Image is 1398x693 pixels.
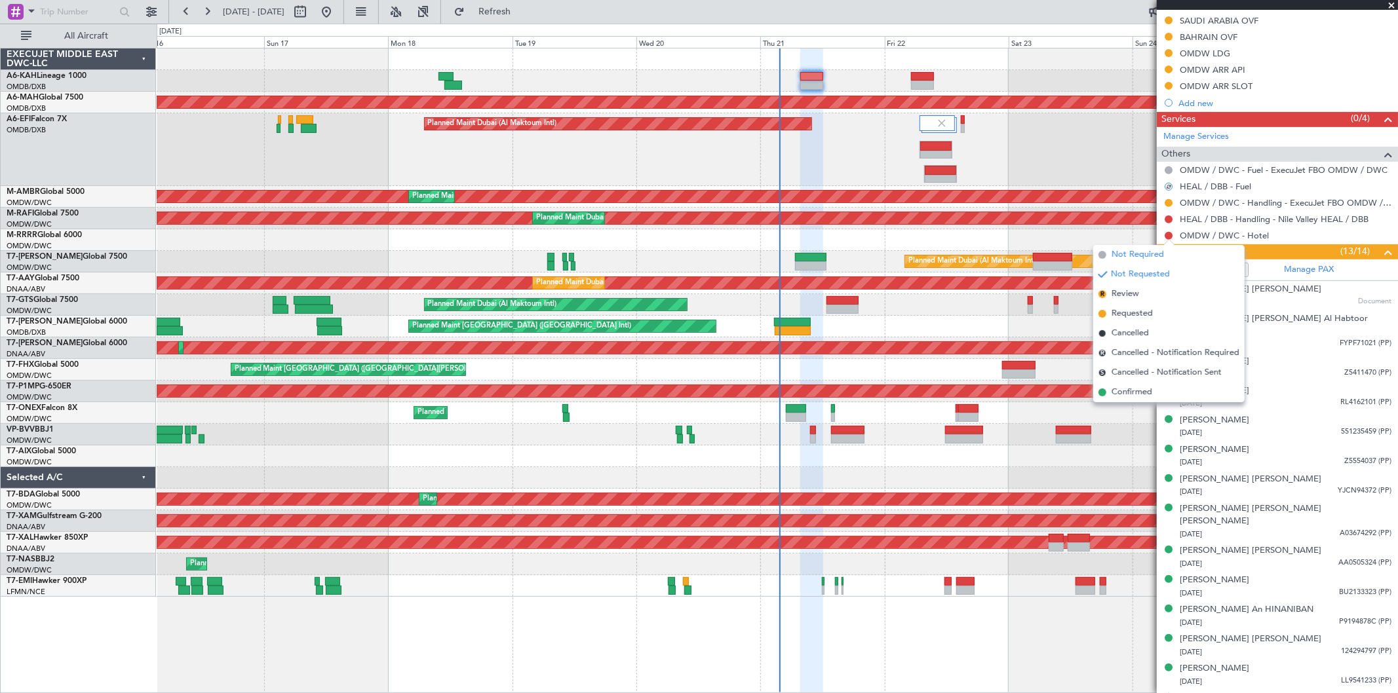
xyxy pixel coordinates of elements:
[7,296,78,304] a: T7-GTSGlobal 7500
[7,426,35,434] span: VP-BVV
[7,436,52,445] a: OMDW/DWC
[7,241,52,251] a: OMDW/DWC
[428,295,557,314] div: Planned Maint Dubai (Al Maktoum Intl)
[417,403,526,422] div: Planned Maint Geneva (Cointrin)
[1112,327,1149,340] span: Cancelled
[1161,147,1190,162] span: Others
[1180,48,1230,59] div: OMDW LDG
[1284,263,1334,276] a: Manage PAX
[7,500,52,510] a: OMDW/DWC
[7,82,46,92] a: OMDB/DXB
[7,274,79,282] a: T7-AAYGlobal 7500
[223,6,284,18] span: [DATE] - [DATE]
[7,339,83,347] span: T7-[PERSON_NAME]
[40,2,115,22] input: Trip Number
[448,1,526,22] button: Refresh
[1341,646,1391,657] span: 124294797 (PP)
[1180,230,1269,241] a: OMDW / DWC - Hotel
[1340,397,1391,408] span: RL4162101 (PP)
[1180,312,1391,338] div: [PERSON_NAME] [PERSON_NAME] Al Habtoor (Lead Pax)
[7,534,88,542] a: T7-XALHawker 850XP
[1344,367,1391,379] span: Z5411470 (PP)
[7,491,35,498] span: T7-BDA
[412,187,541,206] div: Planned Maint Dubai (Al Maktoum Intl)
[1180,502,1391,528] div: [PERSON_NAME] [PERSON_NAME] [PERSON_NAME]
[428,114,557,134] div: Planned Maint Dubai (Al Maktoum Intl)
[1180,398,1202,408] span: [DATE]
[1180,214,1369,225] a: HEAL / DBB - Handling - Nile Valley HEAL / DBB
[7,210,34,217] span: M-RAFI
[1112,248,1164,261] span: Not Required
[7,404,41,412] span: T7-ONEX
[1112,366,1222,379] span: Cancelled - Notification Sent
[7,231,82,239] a: M-RRRRGlobal 6000
[1180,662,1249,675] div: [PERSON_NAME]
[1339,616,1391,627] span: P9194878C (PP)
[7,306,52,316] a: OMDW/DWC
[636,36,760,48] div: Wed 20
[7,361,34,369] span: T7-FHX
[7,522,45,532] a: DNAA/ABV
[1180,457,1202,467] span: [DATE]
[1338,557,1391,569] span: AA0505324 (PP)
[1098,349,1106,357] span: R
[1112,288,1139,301] span: Review
[1180,443,1249,457] div: [PERSON_NAME]
[1180,544,1321,557] div: [PERSON_NAME] [PERSON_NAME]
[467,7,522,16] span: Refresh
[7,115,31,123] span: A6-EFI
[1161,244,1176,259] span: Pax
[513,36,636,48] div: Tue 19
[7,198,52,208] a: OMDW/DWC
[7,587,45,597] a: LFMN/NCE
[7,383,39,390] span: T7-P1MP
[7,512,37,520] span: T7-XAM
[7,555,35,563] span: T7-NAS
[7,534,33,542] span: T7-XAL
[1180,677,1202,686] span: [DATE]
[1338,485,1391,496] span: YJCN94372 (PP)
[1180,529,1202,539] span: [DATE]
[1180,603,1313,616] div: [PERSON_NAME] An HINANIBAN
[7,414,52,424] a: OMDW/DWC
[1112,346,1239,360] span: Cancelled - Notification Required
[536,208,665,228] div: Planned Maint Dubai (Al Maktoum Intl)
[1098,369,1106,377] span: S
[7,296,33,304] span: T7-GTS
[7,318,127,326] a: T7-[PERSON_NAME]Global 6000
[7,253,83,261] span: T7-[PERSON_NAME]
[1111,268,1170,281] span: Not Requested
[7,115,67,123] a: A6-EFIFalcon 7X
[1351,111,1370,125] span: (0/4)
[1180,414,1249,427] div: [PERSON_NAME]
[140,36,264,48] div: Sat 16
[1180,618,1202,627] span: [DATE]
[1180,588,1202,598] span: [DATE]
[7,103,46,113] a: OMDB/DXB
[159,26,182,37] div: [DATE]
[7,555,54,563] a: T7-NASBBJ2
[7,392,52,402] a: OMDW/DWC
[235,360,501,379] div: Planned Maint [GEOGRAPHIC_DATA] ([GEOGRAPHIC_DATA][PERSON_NAME])
[7,125,46,135] a: OMDB/DXB
[7,577,87,585] a: T7-EMIHawker 900XP
[7,318,83,326] span: T7-[PERSON_NAME]
[264,36,388,48] div: Sun 17
[1180,181,1251,192] a: HEAL / DBB - Fuel
[1180,164,1388,176] a: OMDW / DWC - Fuel - ExecuJet FBO OMDW / DWC
[7,274,35,282] span: T7-AAY
[1112,386,1152,399] span: Confirmed
[7,512,102,520] a: T7-XAMGulfstream G-200
[1178,98,1391,109] div: Add new
[1341,675,1391,686] span: LL9541233 (PP)
[908,252,1038,271] div: Planned Maint Dubai (Al Maktoum Intl)
[7,491,80,498] a: T7-BDAGlobal 5000
[1180,559,1202,569] span: [DATE]
[1180,31,1237,43] div: BAHRAIN OVF
[7,447,31,455] span: T7-AIX
[7,284,45,294] a: DNAA/ABV
[1180,64,1245,75] div: OMDW ARR API
[7,565,52,575] a: OMDW/DWC
[1180,633,1321,646] div: [PERSON_NAME] [PERSON_NAME]
[7,339,127,347] a: T7-[PERSON_NAME]Global 6000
